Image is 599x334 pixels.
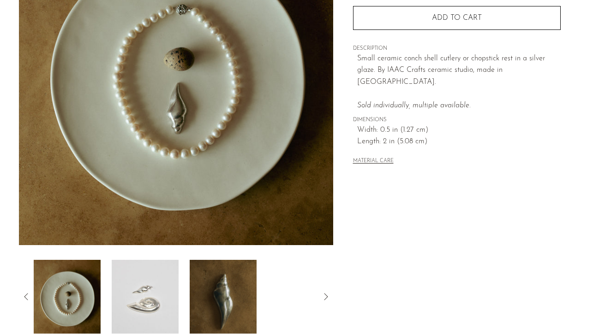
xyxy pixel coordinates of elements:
img: Silver Conch Shell Rest [190,260,257,334]
em: Sold individually, multiple available. [357,102,471,109]
img: Silver Conch Shell Rest [34,260,101,334]
span: Length: 2 in (5.08 cm) [357,136,561,148]
span: Width: 0.5 in (1.27 cm) [357,124,561,136]
img: Silver Conch Shell Rest [112,260,179,334]
button: MATERIAL CARE [353,158,394,165]
span: DESCRIPTION [353,45,561,53]
button: Add to cart [353,6,561,30]
span: DIMENSIONS [353,116,561,124]
span: Add to cart [432,14,482,22]
p: Small ceramic conch shell cutlery or chopstick rest in a silver glaze. By IAAC Crafts ceramic stu... [357,53,561,112]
